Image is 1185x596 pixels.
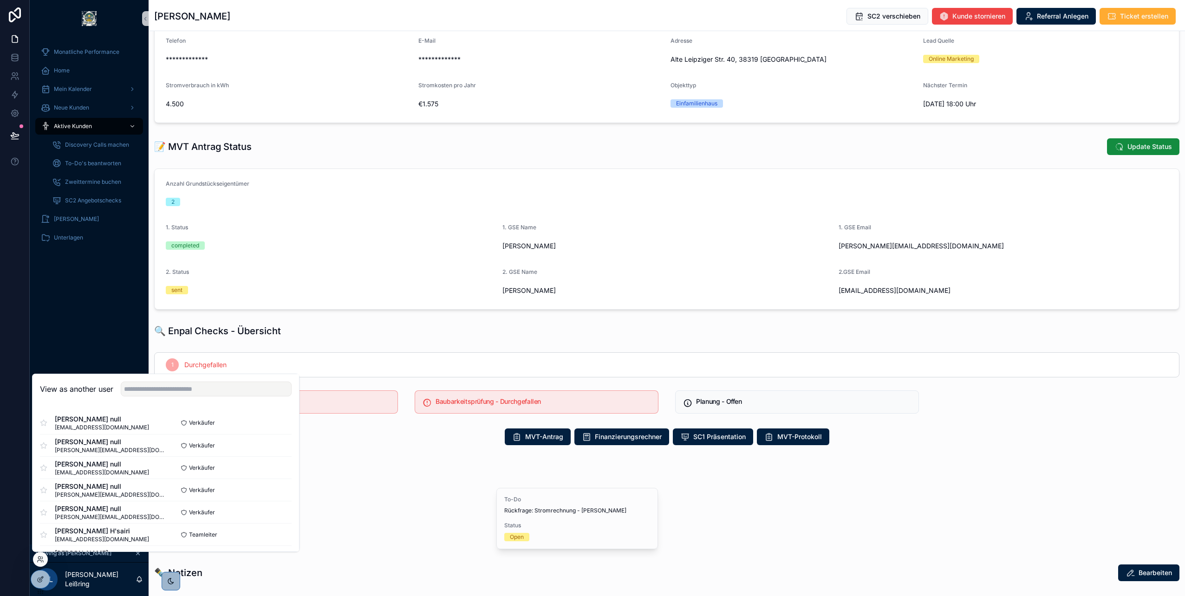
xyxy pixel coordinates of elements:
button: Ticket erstellen [1100,8,1176,25]
div: Online Marketing [929,55,974,63]
span: Zweittermine buchen [65,178,121,186]
span: 1. Status [166,224,188,231]
span: 2. Status [166,268,189,275]
a: To-DoRückfrage: Stromrechnung - [PERSON_NAME]StatusOpen [496,488,658,549]
span: Lead Quelle [923,37,954,44]
button: Bearbeiten [1118,564,1179,581]
span: 1 [171,361,174,369]
div: Open [510,533,524,541]
span: [PERSON_NAME][EMAIL_ADDRESS][DOMAIN_NAME] [839,241,1168,251]
a: To-Do's beantworten [46,155,143,172]
span: [PERSON_NAME] [54,215,99,223]
span: Verkäufer [189,419,215,427]
div: scrollable content [30,37,149,258]
a: Home [35,62,143,79]
span: Nächster Termin [923,82,967,89]
span: Rückfrage: Stromrechnung - [PERSON_NAME] [504,507,650,514]
span: To-Do's beantworten [65,160,121,167]
span: [PERSON_NAME] null [55,460,149,469]
a: Discovery Calls machen [46,136,143,153]
span: Verkäufer [189,486,215,494]
button: Referral Anlegen [1016,8,1096,25]
span: SC2 verschieben [867,12,920,21]
a: Unterlagen [35,229,143,246]
span: [PERSON_NAME] H'sairi [55,526,149,536]
span: Referral Anlegen [1037,12,1088,21]
span: Mein Kalender [54,85,92,93]
span: €1.575 [418,99,664,109]
span: Ticket erstellen [1120,12,1168,21]
div: sent [171,286,182,294]
span: [PERSON_NAME] null [55,437,166,447]
h2: View as another user [40,383,113,395]
button: MVT-Antrag [505,428,571,445]
a: Monatliche Performance [35,44,143,60]
span: Home [54,67,70,74]
h5: Baubarkeitsprüfung - Durchgefallen [436,398,651,405]
span: Viewing as [PERSON_NAME] [35,550,111,557]
span: Aktive Kunden [54,123,92,130]
span: Verkäufer [189,464,215,472]
span: Verkäufer [189,509,215,516]
span: Durchgefallen [184,360,227,369]
a: [PERSON_NAME] [35,211,143,227]
button: SC1 Präsentation [673,428,753,445]
span: Update Status [1127,142,1172,151]
div: 2 [171,198,175,206]
span: Unterlagen [54,234,83,241]
button: Finanzierungsrechner [574,428,669,445]
span: Stromverbrauch in kWh [166,82,229,89]
span: Monatliche Performance [54,48,119,56]
h1: 🔍 Enpal Checks - Übersicht [154,324,281,337]
span: [PERSON_NAME] null [55,415,149,424]
span: Kunde stornieren [952,12,1005,21]
span: Anzahl Grundstückseigentümer [166,180,249,187]
span: [EMAIL_ADDRESS][DOMAIN_NAME] [55,469,149,476]
span: 2.GSE Email [839,268,870,275]
span: Finanzierungsrechner [595,432,662,441]
span: [EMAIL_ADDRESS][DOMAIN_NAME] [55,536,149,543]
div: Einfamilienhaus [676,99,717,108]
span: 1. GSE Email [839,224,871,231]
span: SC1 Präsentation [693,432,746,441]
a: Neue Kunden [35,99,143,116]
span: SC2 Angebotschecks [65,197,121,204]
span: MVT-Protokoll [777,432,822,441]
span: [PERSON_NAME] null [55,504,166,513]
span: [EMAIL_ADDRESS][DOMAIN_NAME] [55,424,149,431]
p: [PERSON_NAME] Leißring [65,570,136,589]
span: Adresse [671,37,692,44]
img: App logo [82,11,97,26]
span: 2. GSE Name [502,268,537,275]
span: Teamleiter [189,531,217,538]
button: MVT-Protokoll [757,428,829,445]
span: [PERSON_NAME] null [55,482,166,491]
button: Kunde stornieren [932,8,1013,25]
a: SC2 Angebotschecks [46,192,143,209]
h5: Planung - Offen [696,398,911,405]
a: Zweittermine buchen [46,174,143,190]
span: [PERSON_NAME][EMAIL_ADDRESS][DOMAIN_NAME] [55,491,166,499]
span: MVT-Antrag [525,432,563,441]
span: E-Mail [418,37,436,44]
h1: [PERSON_NAME] [154,10,230,23]
span: [PERSON_NAME] [55,549,149,558]
a: Mein Kalender [35,81,143,97]
button: Update Status [1107,138,1179,155]
span: [DATE] 18:00 Uhr [923,99,1168,109]
span: Discovery Calls machen [65,141,129,149]
span: [EMAIL_ADDRESS][DOMAIN_NAME] [839,286,1168,295]
span: Verkäufer [189,442,215,449]
span: Neue Kunden [54,104,89,111]
span: Status [504,522,650,529]
span: Telefon [166,37,186,44]
span: Alte Leipziger Str. 40, 38319 [GEOGRAPHIC_DATA] [671,55,916,64]
button: SC2 verschieben [846,8,928,25]
span: [PERSON_NAME][EMAIL_ADDRESS][DOMAIN_NAME] [55,513,166,521]
span: 1. GSE Name [502,224,536,231]
span: Objekttyp [671,82,696,89]
span: [PERSON_NAME] [502,286,832,295]
span: 4.500 [166,99,411,109]
span: Stromkosten pro Jahr [418,82,476,89]
div: completed [171,241,199,250]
